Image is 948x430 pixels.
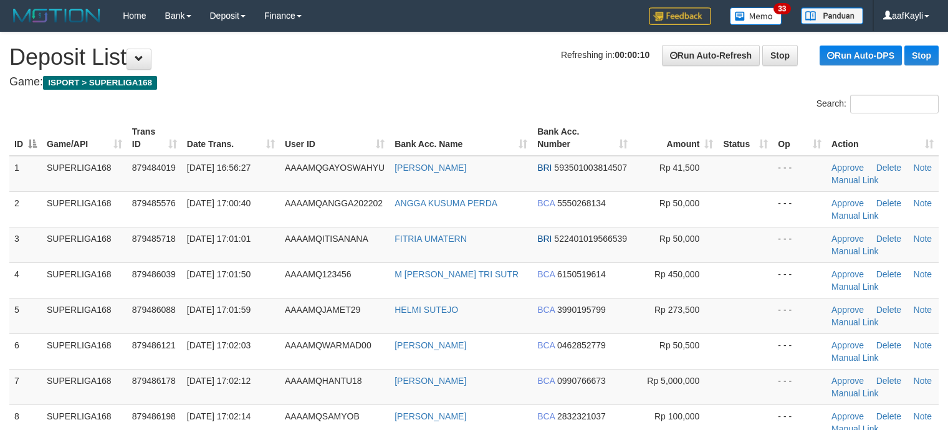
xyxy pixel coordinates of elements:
span: Rp 50,000 [659,198,700,208]
input: Search: [850,95,939,113]
span: Rp 50,000 [659,234,700,244]
span: AAAAMQJAMET29 [285,305,360,315]
a: Approve [831,340,864,350]
span: Rp 273,500 [654,305,699,315]
span: BCA [537,198,555,208]
th: ID: activate to sort column descending [9,120,42,156]
span: AAAAMQANGGA202202 [285,198,383,208]
a: Approve [831,411,864,421]
a: FITRIA UMATERN [395,234,467,244]
img: panduan.png [801,7,863,24]
span: Rp 5,000,000 [647,376,699,386]
a: Delete [876,340,901,350]
td: 6 [9,333,42,369]
a: Manual Link [831,246,879,256]
span: Copy 0990766673 to clipboard [557,376,606,386]
a: [PERSON_NAME] [395,411,466,421]
a: Manual Link [831,317,879,327]
td: 4 [9,262,42,298]
td: 2 [9,191,42,227]
a: Approve [831,234,864,244]
span: Rp 50,500 [659,340,700,350]
a: Run Auto-Refresh [662,45,760,66]
span: Refreshing in: [561,50,649,60]
a: Delete [876,269,901,279]
a: [PERSON_NAME] [395,376,466,386]
td: SUPERLIGA168 [42,156,127,192]
td: - - - [773,156,826,192]
span: Copy 5550268134 to clipboard [557,198,606,208]
a: Manual Link [831,353,879,363]
a: Note [914,376,932,386]
span: BCA [537,340,555,350]
a: Note [914,163,932,173]
span: [DATE] 17:02:03 [187,340,251,350]
span: Copy 0462852779 to clipboard [557,340,606,350]
td: - - - [773,298,826,333]
a: Manual Link [831,211,879,221]
td: 7 [9,369,42,404]
span: Rp 450,000 [654,269,699,279]
span: [DATE] 17:01:01 [187,234,251,244]
a: Manual Link [831,388,879,398]
th: Amount: activate to sort column ascending [633,120,719,156]
td: SUPERLIGA168 [42,262,127,298]
a: Stop [762,45,798,66]
span: AAAAMQ123456 [285,269,352,279]
span: 879486198 [132,411,176,421]
td: 3 [9,227,42,262]
span: 33 [773,3,790,14]
span: BCA [537,269,555,279]
a: Run Auto-DPS [820,45,902,65]
span: AAAAMQGAYOSWAHYU [285,163,385,173]
label: Search: [816,95,939,113]
span: [DATE] 17:01:50 [187,269,251,279]
a: Approve [831,198,864,208]
a: Approve [831,305,864,315]
a: ANGGA KUSUMA PERDA [395,198,497,208]
a: Delete [876,234,901,244]
th: Trans ID: activate to sort column ascending [127,120,182,156]
span: 879486178 [132,376,176,386]
span: 879486121 [132,340,176,350]
a: Stop [904,45,939,65]
a: [PERSON_NAME] [395,340,466,350]
a: Delete [876,163,901,173]
td: - - - [773,227,826,262]
span: Copy 6150519614 to clipboard [557,269,606,279]
a: Delete [876,198,901,208]
a: Note [914,198,932,208]
span: BCA [537,305,555,315]
span: AAAAMQITISANANA [285,234,368,244]
span: ISPORT > SUPERLIGA168 [43,76,157,90]
span: AAAAMQWARMAD00 [285,340,371,350]
a: Note [914,234,932,244]
td: - - - [773,262,826,298]
a: [PERSON_NAME] [395,163,466,173]
span: AAAAMQHANTU18 [285,376,362,386]
span: Rp 41,500 [659,163,700,173]
span: BCA [537,376,555,386]
th: Op: activate to sort column ascending [773,120,826,156]
a: Manual Link [831,282,879,292]
td: SUPERLIGA168 [42,191,127,227]
span: 879485576 [132,198,176,208]
strong: 00:00:10 [615,50,649,60]
span: BRI [537,163,552,173]
a: Delete [876,305,901,315]
th: User ID: activate to sort column ascending [280,120,390,156]
span: [DATE] 17:02:12 [187,376,251,386]
td: SUPERLIGA168 [42,333,127,369]
span: Copy 3990195799 to clipboard [557,305,606,315]
td: - - - [773,191,826,227]
a: Delete [876,376,901,386]
th: Date Trans.: activate to sort column ascending [182,120,280,156]
a: M [PERSON_NAME] TRI SUTR [395,269,519,279]
span: BRI [537,234,552,244]
a: HELMI SUTEJO [395,305,458,315]
span: 879485718 [132,234,176,244]
span: AAAAMQSAMYOB [285,411,360,421]
span: 879486088 [132,305,176,315]
span: Copy 522401019566539 to clipboard [554,234,627,244]
th: Bank Acc. Number: activate to sort column ascending [532,120,633,156]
